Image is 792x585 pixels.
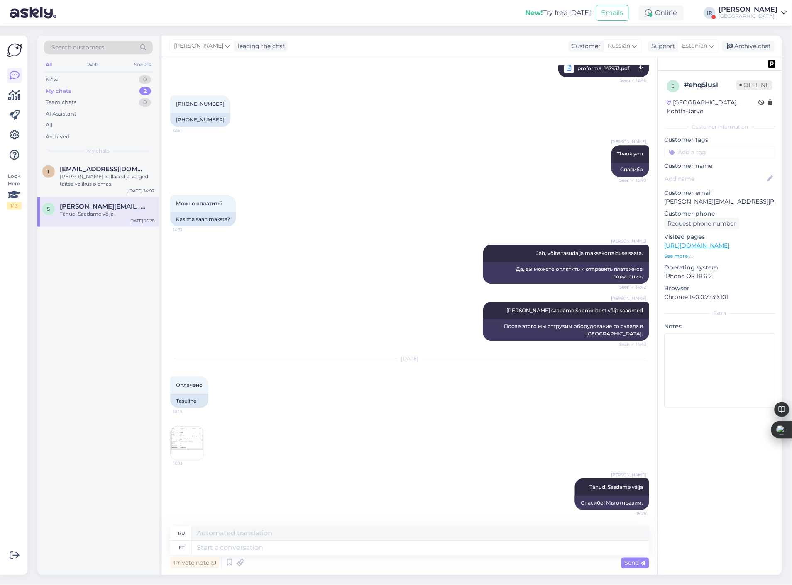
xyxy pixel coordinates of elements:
[665,209,775,218] p: Customer phone
[139,75,151,84] div: 0
[51,43,104,52] span: Search customers
[665,284,775,293] p: Browser
[7,202,22,210] div: 1 / 3
[665,136,775,144] p: Customer tags
[173,227,204,233] span: 14:31
[139,98,151,107] div: 0
[768,60,776,68] img: pd
[665,123,775,131] div: Customer information
[722,41,775,52] div: Archive chat
[719,6,787,19] a: [PERSON_NAME][GEOGRAPHIC_DATA]
[665,272,775,281] p: iPhone OS 18.6.2
[665,174,766,183] input: Add name
[46,75,58,84] div: New
[616,284,647,290] span: Seen ✓ 14:42
[625,559,646,567] span: Send
[665,322,775,331] p: Notes
[665,293,775,301] p: Chrome 140.0.7339.101
[60,203,146,210] span: sergey.makaryan@axs.eu
[608,41,631,51] span: Russian
[47,168,50,175] span: t
[665,189,775,197] p: Customer email
[170,355,649,362] div: [DATE]
[174,41,223,51] span: [PERSON_NAME]
[665,162,775,170] p: Customer name
[667,98,759,116] div: [GEOGRAPHIC_DATA], Kohtla-Järve
[684,80,736,90] div: # ehq5lus1
[672,83,675,89] span: e
[171,427,204,460] img: Attachment
[46,121,53,129] div: All
[60,173,154,188] div: [PERSON_NAME] kollased ja valged täitsa valikus olemas.
[611,238,647,244] span: [PERSON_NAME]
[611,472,647,478] span: [PERSON_NAME]
[736,80,773,90] span: Offline
[176,200,223,206] span: Можно оплатить?
[665,310,775,317] div: Extra
[170,394,208,408] div: Tasuline
[179,541,184,555] div: et
[483,319,649,341] div: После этого мы отгрузим оборудование со склада в [GEOGRAPHIC_DATA].
[7,172,22,210] div: Look Here
[719,6,778,13] div: [PERSON_NAME]
[170,113,230,127] div: [PHONE_NUMBER]
[665,252,775,260] p: See more ...
[176,382,203,388] span: Оплачено
[526,8,593,18] div: Try free [DATE]:
[719,13,778,19] div: [GEOGRAPHIC_DATA]
[132,59,153,70] div: Socials
[178,527,185,541] div: ru
[483,262,649,284] div: Да, вы можете оплатить и отправить платежное поручение.
[616,75,647,85] span: Seen ✓ 12:46
[173,460,204,466] span: 10:13
[235,42,285,51] div: leading the chat
[596,5,629,21] button: Emails
[44,59,54,70] div: All
[128,188,154,194] div: [DATE] 14:07
[46,110,76,118] div: AI Assistant
[87,147,110,155] span: My chats
[617,150,643,157] span: Thank you
[682,41,708,51] span: Estonian
[506,307,643,313] span: [PERSON_NAME] saadame Soome laost välja seadmed
[665,263,775,272] p: Operating system
[60,165,146,173] span: tanel@saumet.ee
[536,250,643,256] span: Jah, võite tasuda ja maksekorralduse saata.
[170,212,236,226] div: Kas ma saan maksta?
[7,42,22,58] img: Askly Logo
[569,42,601,51] div: Customer
[665,242,730,249] a: [URL][DOMAIN_NAME]
[665,146,775,158] input: Add a tag
[704,7,716,19] div: IR
[526,9,543,17] b: New!
[611,138,647,145] span: [PERSON_NAME]
[589,484,643,490] span: Tänud! Saadame välja
[665,197,775,206] p: [PERSON_NAME][EMAIL_ADDRESS][PERSON_NAME][DOMAIN_NAME]
[47,206,50,212] span: s
[611,295,647,301] span: [PERSON_NAME]
[611,163,649,177] div: Спасибо
[173,408,204,415] span: 10:13
[60,210,154,218] div: Tänud! Saadame välja
[139,87,151,95] div: 2
[46,133,70,141] div: Archived
[616,177,647,183] span: Seen ✓ 13:40
[176,101,225,107] span: [PHONE_NUMBER]
[577,63,630,73] span: proforma_147933.pdf
[665,233,775,241] p: Visited pages
[46,98,76,107] div: Team chats
[616,510,647,517] span: 15:28
[46,87,71,95] div: My chats
[173,127,204,134] span: 12:51
[170,558,219,569] div: Private note
[665,218,740,229] div: Request phone number
[575,496,649,510] div: Спасибо! Мы отправим.
[129,218,154,224] div: [DATE] 15:28
[639,5,684,20] div: Online
[86,59,100,70] div: Web
[648,42,675,51] div: Support
[558,59,649,77] a: [PERSON_NAME]proforma_147933.pdfSeen ✓ 12:46
[616,341,647,347] span: Seen ✓ 14:43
